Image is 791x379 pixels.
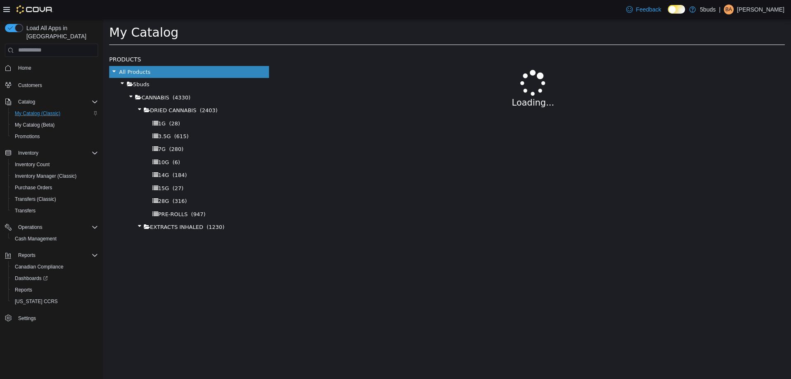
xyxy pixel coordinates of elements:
a: Promotions [12,132,43,141]
a: My Catalog (Classic) [12,108,64,118]
span: My Catalog (Beta) [15,122,55,128]
span: Settings [15,313,98,323]
button: My Catalog (Classic) [8,108,101,119]
span: Inventory [18,150,38,156]
button: Reports [2,250,101,261]
span: Catalog [15,97,98,107]
span: Dashboards [12,273,98,283]
p: Loading... [203,78,658,91]
span: Transfers (Classic) [15,196,56,202]
button: Reports [8,284,101,296]
a: Transfers [12,206,39,216]
a: Settings [15,313,39,323]
button: Transfers (Classic) [8,193,101,205]
span: Inventory Count [15,161,50,168]
span: Customers [15,80,98,90]
span: My Catalog (Classic) [15,110,61,117]
span: (280) [66,127,80,133]
span: Home [15,63,98,73]
span: (184) [70,153,84,159]
span: Catalog [18,99,35,105]
span: All Products [16,50,47,56]
span: (615) [71,114,86,120]
span: Inventory Count [12,160,98,169]
button: Promotions [8,131,101,142]
span: Cash Management [12,234,98,244]
span: (1230) [103,205,121,211]
span: (6) [70,140,77,146]
span: BA [725,5,732,14]
button: Operations [15,222,46,232]
span: Operations [18,224,42,231]
span: (2403) [97,88,115,94]
button: Inventory Manager (Classic) [8,170,101,182]
button: Catalog [15,97,38,107]
span: 5buds [30,62,47,68]
button: Settings [2,312,101,324]
a: Dashboards [12,273,51,283]
span: 15G [55,166,66,172]
button: Reports [15,250,39,260]
button: Inventory Count [8,159,101,170]
span: My Catalog (Beta) [12,120,98,130]
span: Operations [15,222,98,232]
button: Catalog [2,96,101,108]
button: Home [2,62,101,74]
span: Purchase Orders [15,184,52,191]
span: Canadian Compliance [12,262,98,272]
span: 1G [55,101,63,108]
a: Customers [15,80,45,90]
span: Inventory Manager (Classic) [15,173,77,179]
nav: Complex example [5,59,98,346]
span: 7G [55,127,63,133]
span: My Catalog [6,6,75,21]
button: Customers [2,79,101,91]
a: Canadian Compliance [12,262,67,272]
span: (316) [70,179,84,185]
button: Inventory [2,147,101,159]
span: DRIED CANNABIS [47,88,94,94]
a: Transfers (Classic) [12,194,59,204]
a: Purchase Orders [12,183,56,193]
img: Cova [16,5,53,14]
span: (28) [66,101,77,108]
span: Home [18,65,31,71]
span: My Catalog (Classic) [12,108,98,118]
span: EXTRACTS INHALED [47,205,100,211]
p: 5buds [700,5,716,14]
span: Reports [18,252,35,259]
span: Promotions [12,132,98,141]
button: Operations [2,221,101,233]
span: Customers [18,82,42,89]
a: Inventory Count [12,160,53,169]
span: 14G [55,153,66,159]
span: Canadian Compliance [15,264,63,270]
span: PRE-ROLLS [55,192,85,198]
span: Transfers [12,206,98,216]
span: (27) [70,166,81,172]
a: [US_STATE] CCRS [12,297,61,306]
span: Promotions [15,133,40,140]
span: (947) [88,192,103,198]
a: Inventory Manager (Classic) [12,171,80,181]
a: Feedback [623,1,665,18]
h5: Products [6,35,166,45]
button: [US_STATE] CCRS [8,296,101,307]
span: Washington CCRS [12,297,98,306]
span: Feedback [636,5,661,14]
button: Cash Management [8,233,101,245]
p: [PERSON_NAME] [737,5,784,14]
a: Cash Management [12,234,60,244]
span: Reports [15,250,98,260]
span: Transfers (Classic) [12,194,98,204]
span: (4330) [70,75,87,82]
span: Inventory Manager (Classic) [12,171,98,181]
div: Bethany Anderson [724,5,734,14]
a: Dashboards [8,273,101,284]
a: Reports [12,285,35,295]
button: Canadian Compliance [8,261,101,273]
button: My Catalog (Beta) [8,119,101,131]
span: 10G [55,140,66,146]
a: My Catalog (Beta) [12,120,58,130]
